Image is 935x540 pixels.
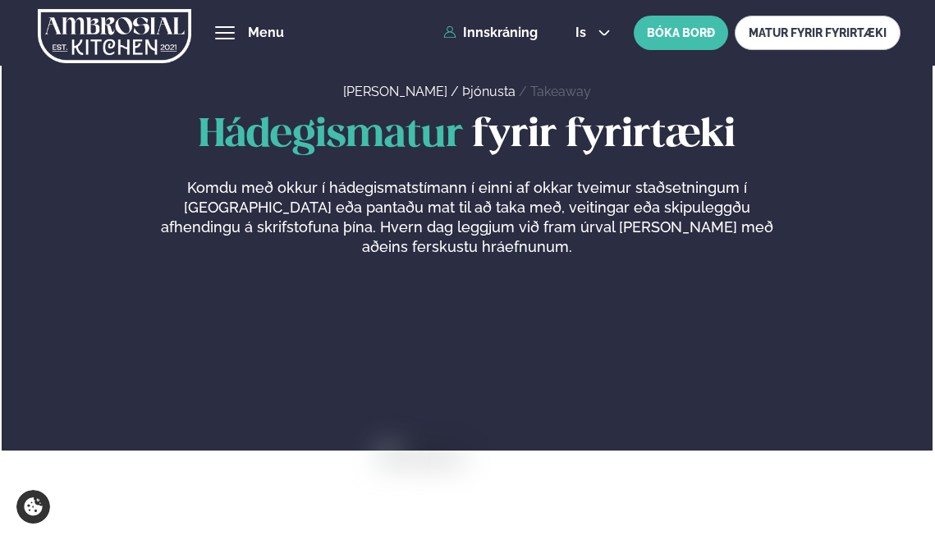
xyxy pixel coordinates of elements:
span: is [575,26,591,39]
span: / [519,84,530,99]
button: BÓKA BORÐ [634,16,728,50]
a: Cookie settings [16,490,50,524]
button: is [562,26,624,39]
p: Komdu með okkur í hádegismatstímann í einni af okkar tveimur staðsetningum í [GEOGRAPHIC_DATA] eð... [157,178,777,257]
a: MATUR FYRIR FYRIRTÆKI [735,16,901,50]
h1: fyrir fyrirtæki [36,114,898,158]
img: logo [38,2,191,70]
span: / [451,84,462,99]
a: Innskráning [443,25,538,40]
button: hamburger [215,23,235,43]
a: Þjónusta [462,84,516,99]
a: Takeaway [530,84,591,99]
span: Hádegismatur [199,117,463,154]
a: [PERSON_NAME] [343,84,447,99]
